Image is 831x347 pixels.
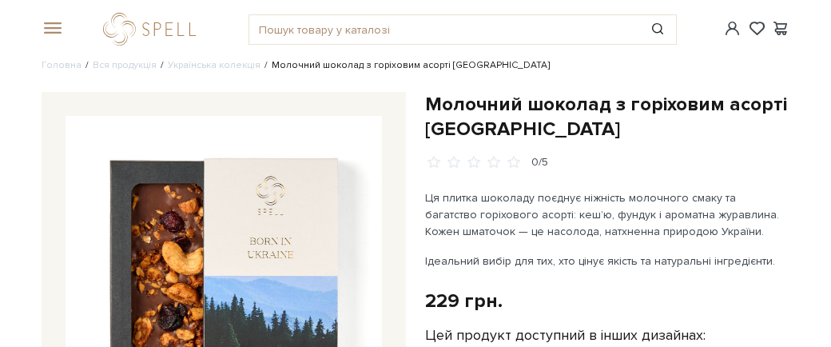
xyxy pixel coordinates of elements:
input: Пошук товару у каталозі [249,15,639,44]
p: Ідеальний вибір для тих, хто цінує якість та натуральні інгредієнти. [425,253,789,269]
li: Молочний шоколад з горіховим асорті [GEOGRAPHIC_DATA] [260,58,550,73]
a: Українська колекція [168,59,260,71]
div: 229 грн. [425,289,503,313]
a: logo [103,13,203,46]
button: Пошук товару у каталозі [640,15,677,44]
a: Вся продукція [93,59,157,71]
p: Ця плитка шоколаду поєднує ніжність молочного смаку та багатство горіхового асорті: кеш’ю, фундук... [425,189,789,240]
label: Цей продукт доступний в інших дизайнах: [425,326,706,345]
div: 0/5 [531,155,548,170]
a: Головна [42,59,82,71]
h1: Молочний шоколад з горіховим асорті [GEOGRAPHIC_DATA] [425,92,789,142]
